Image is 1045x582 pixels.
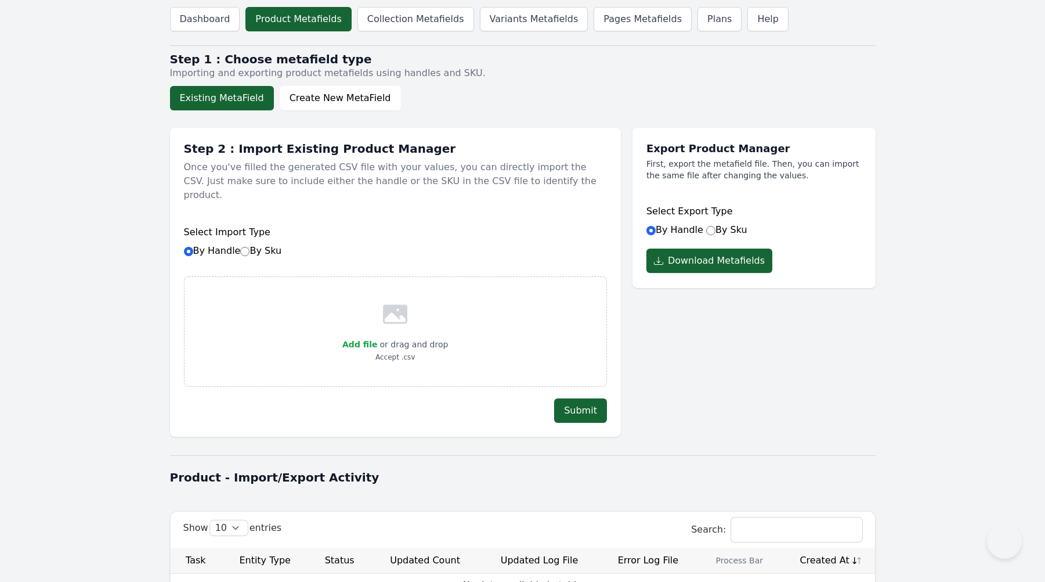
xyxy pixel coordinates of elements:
span: Add file [342,340,377,349]
label: By Sku [706,224,747,235]
th: Created At: activate to sort column ascending [782,548,875,574]
input: By HandleBy Sku [184,247,193,256]
select: Showentries [210,520,248,536]
a: Variants Metafields [480,7,588,31]
a: Pages Metafields [594,7,692,31]
iframe: Toggle Customer Support [987,524,1022,559]
p: First, export the metafield file. Then, you can import the same file after changing the values. [646,158,862,181]
h6: Select Export Type [646,204,862,218]
input: Search: [731,518,862,542]
label: By Handle [646,224,703,235]
h1: Export Product Manager [646,142,862,156]
label: Search: [691,524,862,535]
label: Show entries [183,522,282,533]
p: Once you've filled the generated CSV file with your values, you can directly import the CSV. Just... [184,156,607,207]
button: Existing MetaField [170,86,274,110]
a: Collection Metafields [357,7,474,31]
label: By Handle [184,245,282,256]
a: Dashboard [170,7,240,31]
h2: Step 1 : Choose metafield type [170,52,876,66]
p: or drag and drop [377,337,448,351]
a: Help [747,7,788,31]
p: Importing and exporting product metafields using handles and SKU. [170,66,876,80]
h6: Select Import Type [184,225,607,239]
button: Download Metafields [646,249,772,273]
h1: Step 2 : Import Existing Product Manager [184,142,607,156]
a: Plans [697,7,742,31]
input: By Sku [706,226,715,235]
input: By Handle [646,226,656,235]
a: Product Metafields [245,7,351,31]
p: Accept .csv [342,351,448,363]
button: Create New MetaField [280,86,401,110]
input: By Sku [240,247,250,256]
label: By Sku [240,245,281,256]
h1: Product - Import/Export Activity [170,469,876,486]
button: Submit [554,398,607,423]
